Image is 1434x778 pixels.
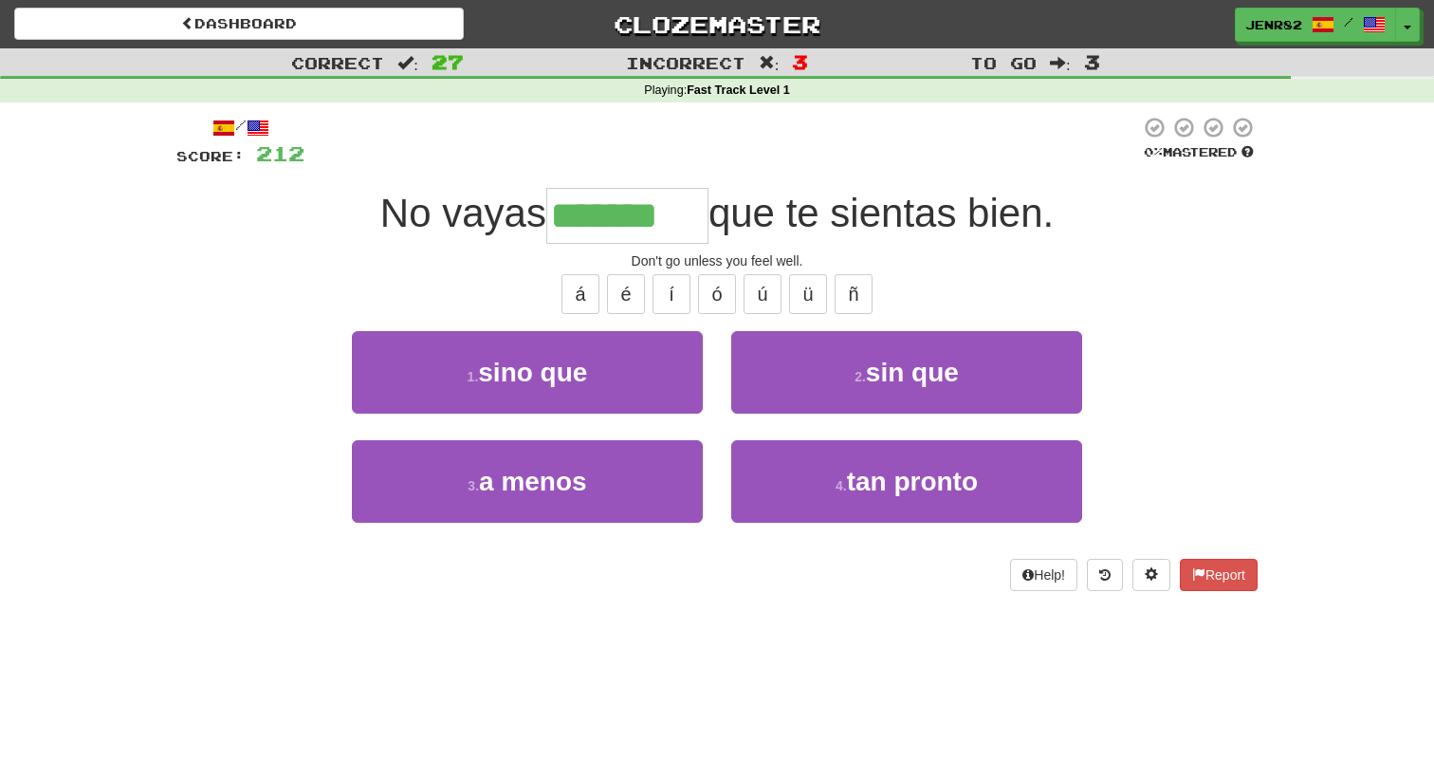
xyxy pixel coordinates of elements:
span: To go [970,53,1037,72]
span: : [1050,55,1071,71]
span: sin que [866,358,959,387]
span: Jenr82 [1245,16,1302,33]
button: 1.sino que [352,331,703,414]
span: Correct [291,53,384,72]
button: ú [744,274,781,314]
button: ñ [835,274,873,314]
button: ó [698,274,736,314]
a: Dashboard [14,8,464,40]
span: Score: [176,148,245,164]
button: Report [1180,559,1258,591]
button: 3.a menos [352,440,703,523]
span: tan pronto [847,467,978,496]
div: Don't go unless you feel well. [176,251,1258,270]
small: 4 . [836,478,847,493]
span: sino que [478,358,587,387]
span: a menos [479,467,587,496]
span: 212 [256,141,304,165]
span: Incorrect [626,53,745,72]
button: á [561,274,599,314]
button: é [607,274,645,314]
div: / [176,116,304,139]
span: No vayas [380,191,546,235]
small: 3 . [468,478,479,493]
span: 3 [1084,50,1100,73]
strong: Fast Track Level 1 [687,83,790,97]
button: í [653,274,690,314]
button: 4.tan pronto [731,440,1082,523]
button: ü [789,274,827,314]
span: : [397,55,418,71]
span: 27 [432,50,464,73]
span: / [1344,15,1353,28]
small: 2 . [855,369,866,384]
span: : [759,55,780,71]
div: Mastered [1140,144,1258,161]
button: Help! [1010,559,1077,591]
button: Round history (alt+y) [1087,559,1123,591]
span: que te sientas bien. [708,191,1054,235]
span: 0 % [1144,144,1163,159]
a: Jenr82 / [1235,8,1396,42]
small: 1 . [468,369,479,384]
span: 3 [792,50,808,73]
button: 2.sin que [731,331,1082,414]
a: Clozemaster [492,8,942,41]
